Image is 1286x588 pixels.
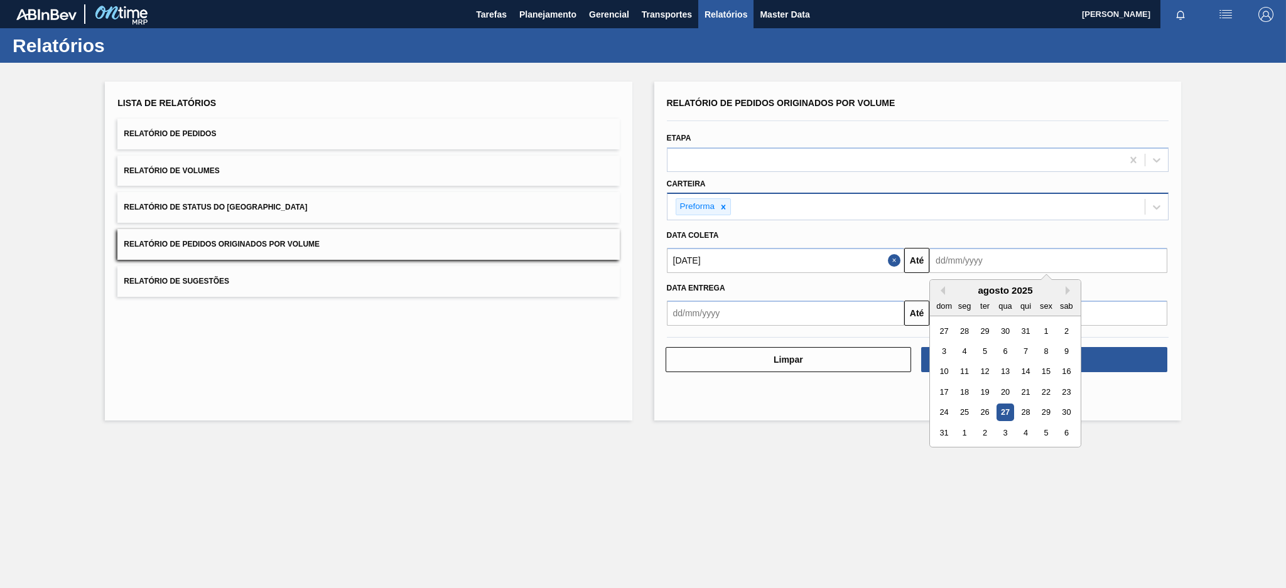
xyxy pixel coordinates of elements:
[997,404,1014,421] div: Choose quarta-feira, 27 de agosto de 2025
[1017,363,1034,380] div: Choose quinta-feira, 14 de agosto de 2025
[936,286,945,295] button: Previous Month
[976,323,993,339] div: Choose terça-feira, 29 de julho de 2025
[1017,404,1034,421] div: Choose quinta-feira, 28 de agosto de 2025
[976,424,993,441] div: Choose terça-feira, 2 de setembro de 2025
[1058,404,1075,421] div: Choose sábado, 30 de agosto de 2025
[1058,343,1075,360] div: Choose sábado, 9 de agosto de 2025
[666,347,912,372] button: Limpar
[976,297,993,314] div: ter
[1037,404,1054,421] div: Choose sexta-feira, 29 de agosto de 2025
[956,363,973,380] div: Choose segunda-feira, 11 de agosto de 2025
[519,7,576,22] span: Planejamento
[997,297,1014,314] div: qua
[117,229,619,260] button: Relatório de Pedidos Originados por Volume
[888,248,904,273] button: Close
[667,179,706,188] label: Carteira
[124,240,320,249] span: Relatório de Pedidos Originados por Volume
[642,7,692,22] span: Transportes
[1037,323,1054,339] div: Choose sexta-feira, 1 de agosto de 2025
[117,119,619,149] button: Relatório de Pedidos
[997,424,1014,441] div: Choose quarta-feira, 3 de setembro de 2025
[667,98,895,108] span: Relatório de Pedidos Originados por Volume
[930,285,1081,296] div: agosto 2025
[1037,424,1054,441] div: Choose sexta-feira, 5 de setembro de 2025
[667,134,691,142] label: Etapa
[929,248,1167,273] input: dd/mm/yyyy
[936,404,953,421] div: Choose domingo, 24 de agosto de 2025
[1017,297,1034,314] div: qui
[476,7,507,22] span: Tarefas
[936,383,953,400] div: Choose domingo, 17 de agosto de 2025
[667,231,719,240] span: Data coleta
[904,248,929,273] button: Até
[117,98,216,108] span: Lista de Relatórios
[1066,286,1074,295] button: Next Month
[956,404,973,421] div: Choose segunda-feira, 25 de agosto de 2025
[667,284,725,292] span: Data entrega
[124,277,229,286] span: Relatório de Sugestões
[117,156,619,186] button: Relatório de Volumes
[760,7,809,22] span: Master Data
[16,9,77,20] img: TNhmsLtSVTkK8tSr43FrP2fwEKptu5GPRR3wAAAABJRU5ErkJggg==
[1017,343,1034,360] div: Choose quinta-feira, 7 de agosto de 2025
[936,363,953,380] div: Choose domingo, 10 de agosto de 2025
[589,7,629,22] span: Gerencial
[705,7,747,22] span: Relatórios
[956,383,973,400] div: Choose segunda-feira, 18 de agosto de 2025
[124,166,219,175] span: Relatório de Volumes
[997,383,1014,400] div: Choose quarta-feira, 20 de agosto de 2025
[997,323,1014,339] div: Choose quarta-feira, 30 de julho de 2025
[124,203,307,211] span: Relatório de Status do [GEOGRAPHIC_DATA]
[956,343,973,360] div: Choose segunda-feira, 4 de agosto de 2025
[997,343,1014,360] div: Choose quarta-feira, 6 de agosto de 2025
[921,347,1167,372] button: Download
[976,404,993,421] div: Choose terça-feira, 26 de agosto de 2025
[976,363,993,380] div: Choose terça-feira, 12 de agosto de 2025
[1037,363,1054,380] div: Choose sexta-feira, 15 de agosto de 2025
[676,199,717,215] div: Preforma
[936,297,953,314] div: dom
[934,321,1076,443] div: month 2025-08
[1218,7,1233,22] img: userActions
[13,38,235,53] h1: Relatórios
[1160,6,1201,23] button: Notificações
[997,363,1014,380] div: Choose quarta-feira, 13 de agosto de 2025
[1058,323,1075,339] div: Choose sábado, 2 de agosto de 2025
[904,301,929,326] button: Até
[956,323,973,339] div: Choose segunda-feira, 28 de julho de 2025
[1058,383,1075,400] div: Choose sábado, 23 de agosto de 2025
[936,424,953,441] div: Choose domingo, 31 de agosto de 2025
[1058,424,1075,441] div: Choose sábado, 6 de setembro de 2025
[1037,383,1054,400] div: Choose sexta-feira, 22 de agosto de 2025
[117,266,619,297] button: Relatório de Sugestões
[1258,7,1273,22] img: Logout
[1037,343,1054,360] div: Choose sexta-feira, 8 de agosto de 2025
[1058,363,1075,380] div: Choose sábado, 16 de agosto de 2025
[667,301,905,326] input: dd/mm/yyyy
[1017,424,1034,441] div: Choose quinta-feira, 4 de setembro de 2025
[976,383,993,400] div: Choose terça-feira, 19 de agosto de 2025
[117,192,619,223] button: Relatório de Status do [GEOGRAPHIC_DATA]
[1017,323,1034,339] div: Choose quinta-feira, 31 de julho de 2025
[1017,383,1034,400] div: Choose quinta-feira, 21 de agosto de 2025
[936,343,953,360] div: Choose domingo, 3 de agosto de 2025
[956,297,973,314] div: seg
[1058,297,1075,314] div: sab
[976,343,993,360] div: Choose terça-feira, 5 de agosto de 2025
[936,323,953,339] div: Choose domingo, 27 de julho de 2025
[667,248,905,273] input: dd/mm/yyyy
[956,424,973,441] div: Choose segunda-feira, 1 de setembro de 2025
[124,129,216,138] span: Relatório de Pedidos
[1037,297,1054,314] div: sex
